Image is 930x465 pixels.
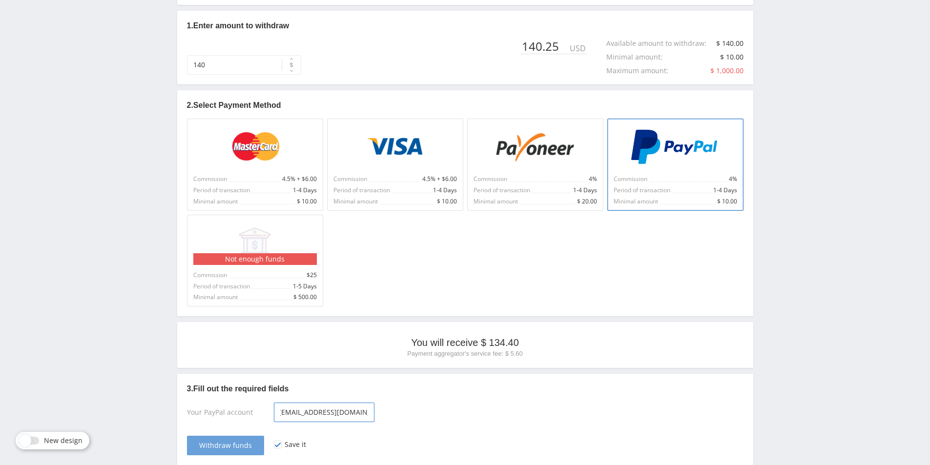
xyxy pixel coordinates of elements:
[569,44,587,53] div: USD
[366,129,424,164] img: Visa
[187,436,264,455] button: Withdraw funds
[187,20,744,31] p: 1. Enter amount to withdraw
[193,198,240,205] span: Minimal amount
[187,384,744,394] p: 3. Fill out the required fields
[575,198,597,205] span: $ 20.00
[720,53,744,61] div: $ 10.00
[710,66,744,75] span: $ 1,000.00
[606,53,672,61] div: Minimal amount :
[44,437,83,445] span: New design
[333,198,380,205] span: Minimal amount
[727,176,737,182] span: 4%
[193,253,317,265] div: Not enough funds
[420,176,457,182] span: 4.5% + $6.00
[187,349,744,358] p: Payment aggregator's service fee: $ 5.60
[614,176,649,182] span: Commission
[193,176,229,182] span: Commission
[431,187,457,194] span: 1-4 Days
[295,198,317,205] span: $ 10.00
[193,272,229,279] span: Commission
[291,283,317,290] span: 1-5 Days
[187,100,744,111] p: 2. Select Payment Method
[333,187,392,194] span: Period of transaction
[474,187,532,194] span: Period of transaction
[193,283,252,290] span: Period of transaction
[187,403,274,426] div: Your PayPal account
[237,225,272,261] img: Банковский перевод
[474,176,509,182] span: Commission
[606,67,678,75] div: Maximum amount :
[630,129,720,164] img: PayPal
[435,198,457,205] span: $ 10.00
[606,40,716,47] div: Available amount to withdraw :
[291,294,317,301] span: $ 500.00
[521,40,569,53] div: 140.25
[491,129,579,164] img: Payoneer
[280,176,317,182] span: 4.5% + $6.00
[193,294,240,301] span: Minimal amount
[187,336,744,349] p: You will receive $ 134.40
[226,129,284,164] img: MasterCard
[291,187,317,194] span: 1-4 Days
[474,198,520,205] span: Minimal amount
[715,198,737,205] span: $ 10.00
[305,272,317,279] span: $25
[716,40,744,47] div: $ 140.00
[285,441,306,448] div: Save it
[193,187,252,194] span: Period of transaction
[333,176,369,182] span: Commission
[614,198,660,205] span: Minimal amount
[711,187,737,194] span: 1-4 Days
[282,55,301,75] button: $
[199,442,252,449] span: Withdraw funds
[587,176,597,182] span: 4%
[571,187,597,194] span: 1-4 Days
[614,187,672,194] span: Period of transaction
